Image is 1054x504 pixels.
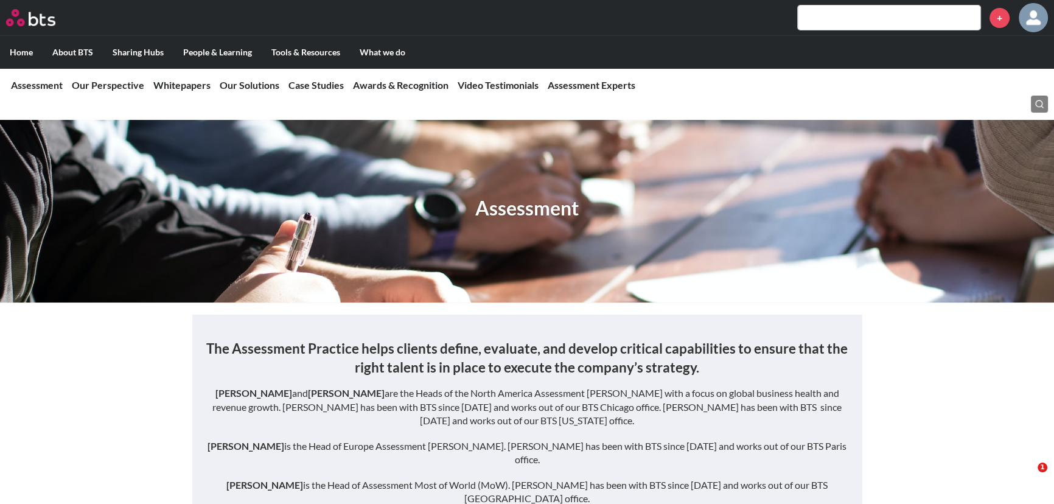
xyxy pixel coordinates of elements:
a: + [989,8,1010,28]
label: Tools & Resources [262,37,350,68]
a: Our Perspective [72,79,144,91]
a: Video Testimonials [458,79,539,91]
img: BTS Logo [6,9,55,26]
img: Pichet Danthainum [1019,3,1048,32]
strong: [PERSON_NAME] [308,387,385,399]
strong: [PERSON_NAME] [226,479,303,491]
label: People & Learning [173,37,262,68]
a: Our Solutions [220,79,279,91]
h1: Assessment [475,195,579,222]
label: About BTS [43,37,103,68]
label: What we do [350,37,415,68]
a: Awards & Recognition [353,79,448,91]
a: Go home [6,9,78,26]
a: Whitepapers [153,79,211,91]
strong: [PERSON_NAME] [215,387,292,399]
a: Assessment Experts [548,79,635,91]
a: Profile [1019,3,1048,32]
iframe: Intercom live chat [1013,463,1042,492]
p: and are the Heads of the North America Assessment [PERSON_NAME] with a focus on global business h... [204,387,850,427]
a: Assessment [11,79,63,91]
span: 1 [1038,463,1047,472]
h3: The Assessment Practice helps clients define, evaluate, and develop critical capabilities to ensu... [204,339,850,377]
strong: [PERSON_NAME] [208,440,284,452]
p: is the Head of Europe Assessment [PERSON_NAME]. [PERSON_NAME] has been with BTS since [DATE] and ... [204,439,850,467]
label: Sharing Hubs [103,37,173,68]
a: Case Studies [288,79,344,91]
